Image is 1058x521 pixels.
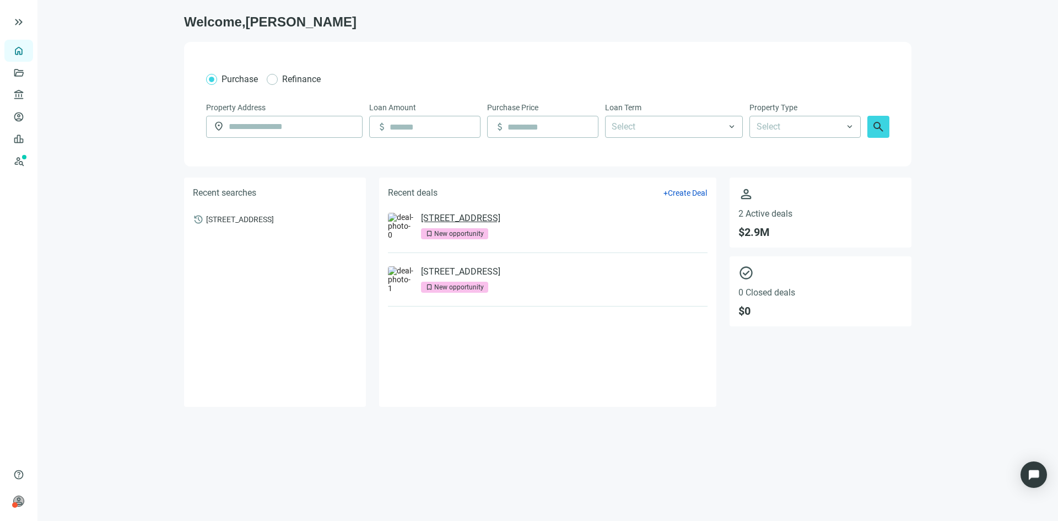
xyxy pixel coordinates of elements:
[193,186,256,200] h5: Recent searches
[738,265,903,281] span: check_circle
[434,282,484,293] div: New opportunity
[738,225,903,239] span: $ 2.9M
[425,283,433,291] span: bookmark
[193,214,204,225] span: history
[213,121,224,132] span: location_on
[487,101,538,114] span: Purchase Price
[421,213,500,224] a: [STREET_ADDRESS]
[749,101,797,114] span: Property Type
[376,121,387,132] span: attach_money
[1021,461,1047,488] div: Open Intercom Messenger
[872,120,885,133] span: search
[388,186,438,200] h5: Recent deals
[668,189,707,197] span: Create Deal
[738,287,903,298] span: 0 Closed deals
[663,188,708,198] button: +Create Deal
[421,266,500,277] a: [STREET_ADDRESS]
[184,13,911,31] h1: Welcome, [PERSON_NAME]
[605,101,641,114] span: Loan Term
[388,266,414,293] img: deal-photo-1
[738,304,903,318] span: $ 0
[738,186,903,202] span: person
[206,101,266,114] span: Property Address
[388,213,414,239] img: deal-photo-0
[13,89,21,100] span: account_balance
[494,121,505,132] span: attach_money
[13,469,24,480] span: help
[663,189,668,197] span: +
[13,496,24,507] span: person
[282,74,321,84] span: Refinance
[369,101,416,114] span: Loan Amount
[867,116,889,138] button: search
[12,15,25,29] button: keyboard_double_arrow_right
[425,230,433,238] span: bookmark
[434,228,484,239] div: New opportunity
[222,74,258,84] span: Purchase
[206,214,274,224] span: [STREET_ADDRESS]
[738,208,903,219] span: 2 Active deals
